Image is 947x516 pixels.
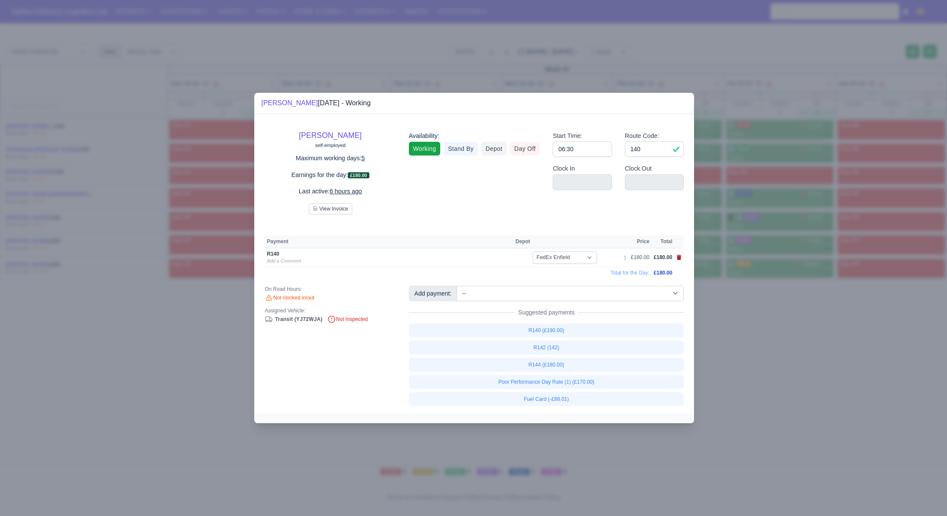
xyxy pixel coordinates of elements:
[330,188,362,195] u: 6 hours ago
[553,164,575,174] label: Clock In
[652,235,674,248] th: Total
[553,131,582,141] label: Start Time:
[625,164,652,174] label: Clock Out
[309,203,352,214] button: View Invoice
[629,248,652,267] td: £180.00
[654,270,672,276] span: £180.00
[265,286,396,293] div: On Road Hours:
[409,131,540,141] div: Availability:
[481,142,507,156] a: Depot
[510,142,540,156] a: Day Off
[624,254,627,261] div: 1
[265,170,396,180] p: Earnings for the day:
[654,254,672,260] span: £180.00
[625,131,659,141] label: Route Code:
[265,316,322,322] a: Transit (YJ72WJA)
[261,98,371,108] div: [DATE] - Working
[904,475,947,516] iframe: Chat Widget
[265,294,396,302] div: Not clocked in/out
[610,270,649,276] span: Total for the Day:
[409,341,684,354] a: R142 (142)
[265,153,396,163] p: Maximum working days:
[265,186,396,196] p: Last active:
[444,142,478,156] a: Stand By
[267,250,460,257] div: R140
[261,99,318,107] a: [PERSON_NAME]
[348,172,369,179] span: £180.00
[327,316,368,322] span: Not Inspected
[409,324,684,337] a: R140 (£190.00)
[265,235,513,248] th: Payment
[267,258,301,263] a: Add a Comment
[409,142,440,156] a: Working
[409,286,457,301] div: Add payment:
[409,358,684,372] a: R144 (£180.00)
[513,235,621,248] th: Depot
[629,235,652,248] th: Price
[409,375,684,389] a: Poor Performance Day Rate (1) (£170.00)
[315,143,346,148] small: self-employed
[265,307,396,314] div: Assigned Vehicle:
[515,308,578,317] span: Suggested payments
[362,155,365,162] u: 5
[299,131,362,140] a: [PERSON_NAME]
[409,392,684,406] a: Fuel Card (-£88.01)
